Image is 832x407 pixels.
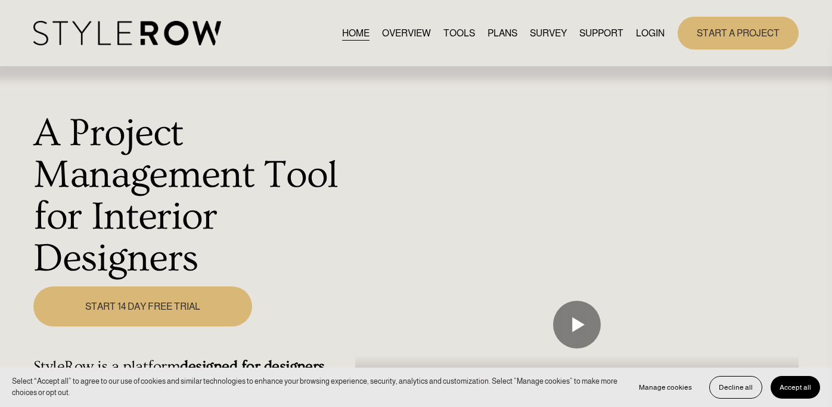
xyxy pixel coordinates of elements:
img: StyleRow [33,21,221,45]
a: LOGIN [636,25,665,41]
button: Decline all [709,376,762,399]
strong: designed for designers [180,357,325,375]
span: Accept all [780,383,811,391]
button: Play [553,301,601,349]
button: Manage cookies [630,376,701,399]
a: PLANS [488,25,517,41]
h1: A Project Management Tool for Interior Designers [33,113,349,280]
a: SURVEY [530,25,567,41]
h4: StyleRow is a platform , with maximum flexibility and organization. [33,357,349,394]
a: OVERVIEW [382,25,431,41]
a: HOME [342,25,370,41]
p: Select “Accept all” to agree to our use of cookies and similar technologies to enhance your brows... [12,376,618,399]
span: Decline all [719,383,753,391]
a: TOOLS [443,25,475,41]
span: Manage cookies [639,383,692,391]
span: SUPPORT [579,26,623,41]
a: START 14 DAY FREE TRIAL [33,286,252,326]
a: START A PROJECT [678,17,799,50]
a: folder dropdown [579,25,623,41]
button: Accept all [771,376,820,399]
